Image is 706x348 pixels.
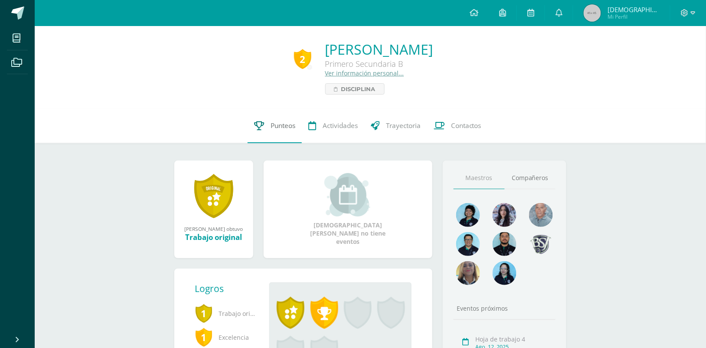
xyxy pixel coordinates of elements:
[195,303,212,323] span: 1
[454,167,505,189] a: Maestros
[304,173,391,246] div: [DEMOGRAPHIC_DATA][PERSON_NAME] no tiene eventos
[493,203,516,227] img: 31702bfb268df95f55e840c80866a926.png
[529,232,553,256] img: d483e71d4e13296e0ce68ead86aec0b8.png
[505,167,556,189] a: Compañeros
[493,261,516,285] img: 89a99706a871a3e38a2b87eee670d718.png
[323,121,358,130] span: Actividades
[325,69,404,77] a: Ver información personal...
[195,302,256,325] span: Trabajo original
[584,4,601,22] img: 45x45
[183,232,245,242] div: Trabajo original
[476,335,553,343] div: Hoja de trabajo 4
[493,232,516,256] img: 2207c9b573316a41e74c87832a091651.png
[427,108,488,143] a: Contactos
[325,40,433,59] a: [PERSON_NAME]
[183,225,245,232] div: [PERSON_NAME] obtuvo
[302,108,364,143] a: Actividades
[456,203,480,227] img: e302b404b0ff0b6ffca25534d0d05156.png
[294,49,311,69] div: 2
[456,232,480,256] img: d220431ed6a2715784848fdc026b3719.png
[386,121,421,130] span: Trayectoria
[324,173,372,217] img: event_small.png
[325,83,385,95] a: Disciplina
[364,108,427,143] a: Trayectoria
[608,5,660,14] span: [DEMOGRAPHIC_DATA][PERSON_NAME]
[271,121,295,130] span: Punteos
[451,121,481,130] span: Contactos
[454,304,556,312] div: Eventos próximos
[608,13,660,20] span: Mi Perfil
[248,108,302,143] a: Punteos
[195,327,212,347] span: 1
[341,84,376,94] span: Disciplina
[325,59,433,69] div: Primero Secundaria B
[195,282,263,295] div: Logros
[529,203,553,227] img: 55ac31a88a72e045f87d4a648e08ca4b.png
[456,261,480,285] img: aa9857ee84d8eb936f6c1e33e7ea3df6.png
